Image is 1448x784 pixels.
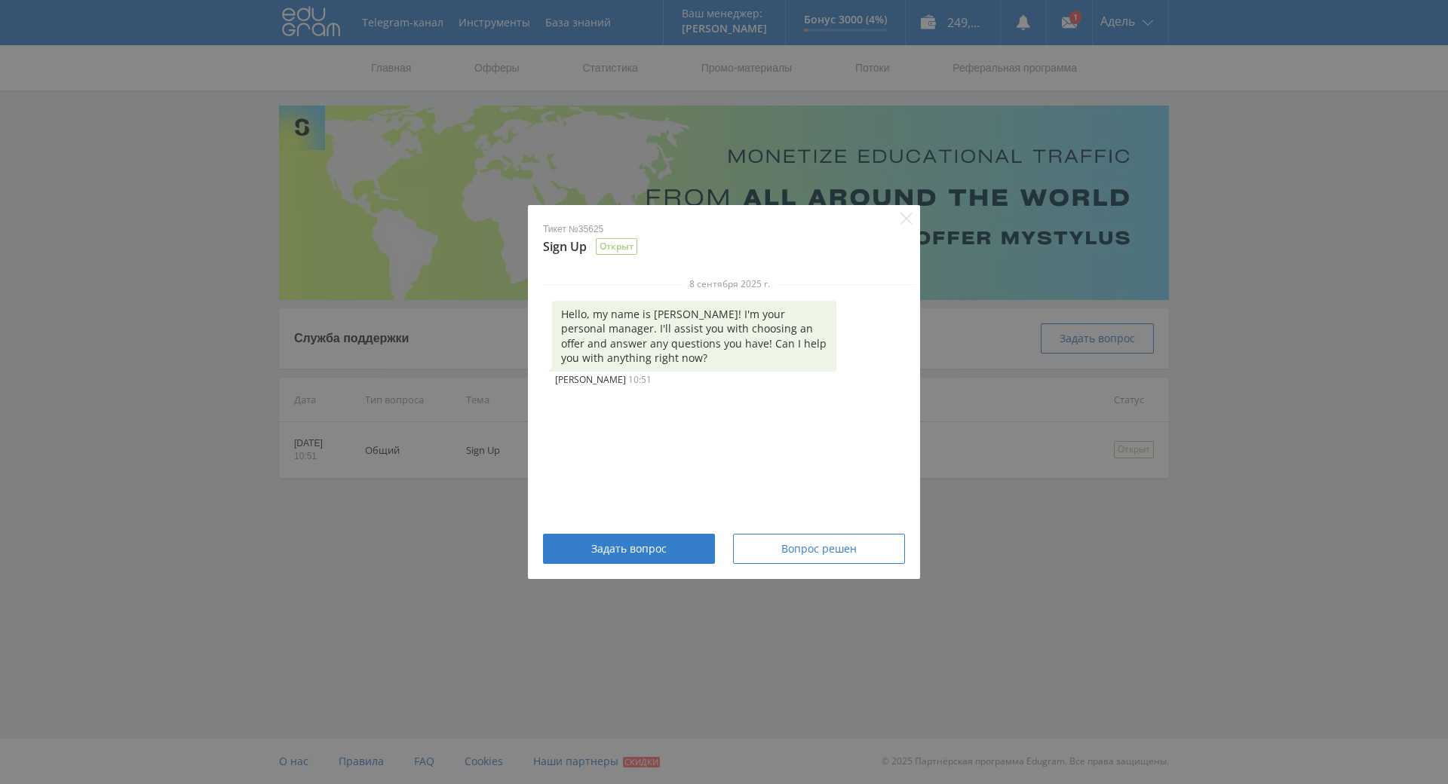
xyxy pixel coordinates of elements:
button: Задать вопрос [543,534,715,564]
div: Sign Up [543,223,905,257]
div: Hello, my name is [PERSON_NAME]! I'm your personal manager. I'll assist you with choosing an offe... [552,301,836,372]
span: Вопрос решен [781,543,857,555]
button: Close [900,213,913,225]
span: 8 сентября 2025 г. [683,279,776,289]
span: 10:51 [628,373,652,386]
p: Тикет №35625 [543,223,905,236]
button: Вопрос решен [733,534,905,564]
span: Задать вопрос [591,543,667,555]
div: Открыт [596,238,637,256]
span: [PERSON_NAME] [555,373,628,386]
